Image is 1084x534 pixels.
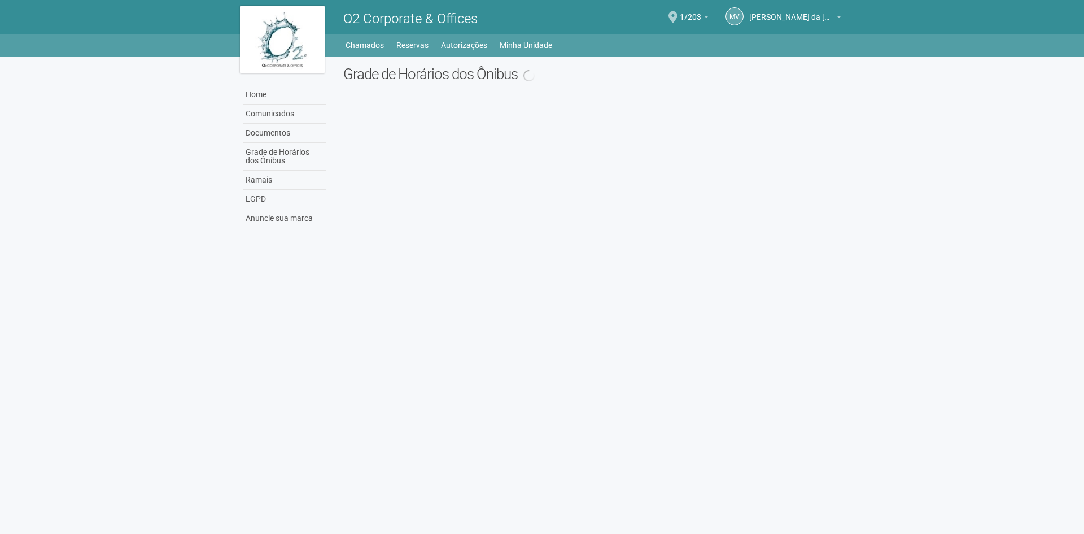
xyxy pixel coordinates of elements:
[243,171,326,190] a: Ramais
[749,14,841,23] a: [PERSON_NAME] da [PERSON_NAME]
[243,124,326,143] a: Documentos
[680,14,709,23] a: 1/203
[725,7,744,25] a: MV
[521,67,537,83] img: spinner.png
[680,2,701,21] span: 1/203
[749,2,834,21] span: Marcus Vinicius da Silveira Costa
[243,190,326,209] a: LGPD
[343,11,478,27] span: O2 Corporate & Offices
[240,6,325,73] img: logo.jpg
[243,209,326,228] a: Anuncie sua marca
[500,37,552,53] a: Minha Unidade
[243,105,326,124] a: Comunicados
[441,37,487,53] a: Autorizações
[396,37,429,53] a: Reservas
[243,85,326,105] a: Home
[346,37,384,53] a: Chamados
[243,143,326,171] a: Grade de Horários dos Ônibus
[343,66,844,83] h2: Grade de Horários dos Ônibus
